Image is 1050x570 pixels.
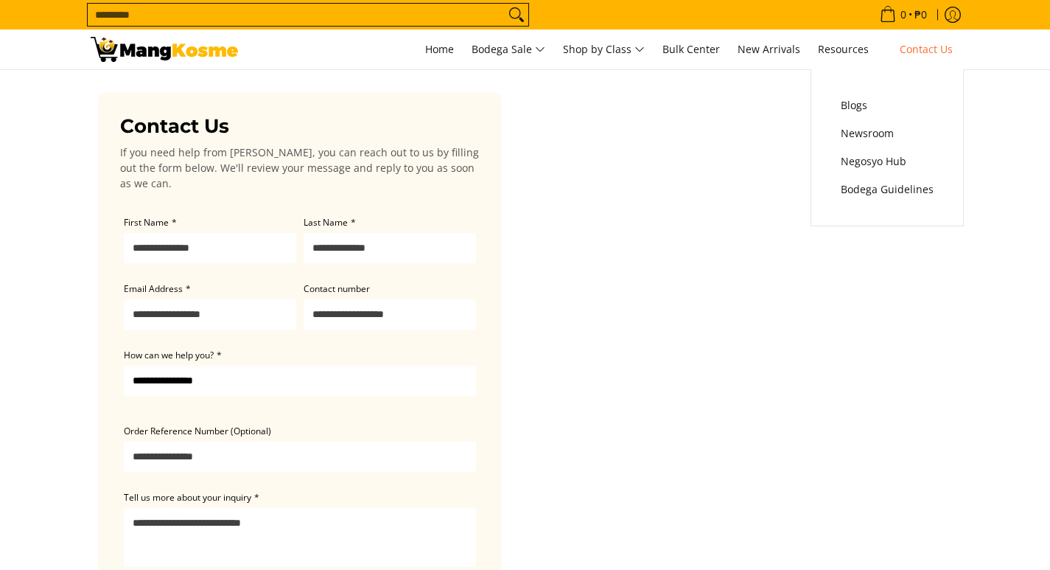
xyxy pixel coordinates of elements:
a: New Arrivals [730,29,808,69]
span: Bodega Sale [472,41,545,59]
a: Home [418,29,461,69]
img: Contact Us Today! l Mang Kosme - Home Appliance Warehouse Sale [91,37,238,62]
span: Shop by Class [563,41,645,59]
span: Blogs [841,97,934,115]
span: Bodega Guidelines [841,181,934,199]
p: If you need help from [PERSON_NAME], you can reach out to us by filling out the form below. We'll... [120,145,480,191]
a: Contact Us [892,29,960,69]
span: First Name [124,216,169,229]
span: Contact number [304,282,370,295]
span: • [875,7,931,23]
span: ₱0 [912,10,929,20]
a: Bodega Sale [464,29,553,69]
span: Negosyo Hub [841,153,934,171]
nav: Main Menu [253,29,960,69]
a: Negosyo Hub [833,147,941,175]
a: Blogs [833,91,941,119]
a: Bulk Center [655,29,727,69]
span: Tell us more about your inquiry [124,491,251,504]
a: Newsroom [833,119,941,147]
a: Resources [811,29,889,69]
span: Contact Us [900,42,953,56]
span: Last Name [304,216,348,229]
a: Bodega Guidelines [833,175,941,204]
span: Order Reference Number (Optional) [124,425,271,437]
h3: Contact Us [120,114,480,139]
span: New Arrivals [738,42,800,56]
span: How can we help you? [124,349,214,361]
a: Shop by Class [556,29,652,69]
span: Newsroom [841,125,934,143]
span: Home [425,42,454,56]
span: Email Address [124,282,183,295]
span: Resources [818,41,882,59]
button: Search [505,4,528,26]
span: 0 [898,10,909,20]
span: Bulk Center [662,42,720,56]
